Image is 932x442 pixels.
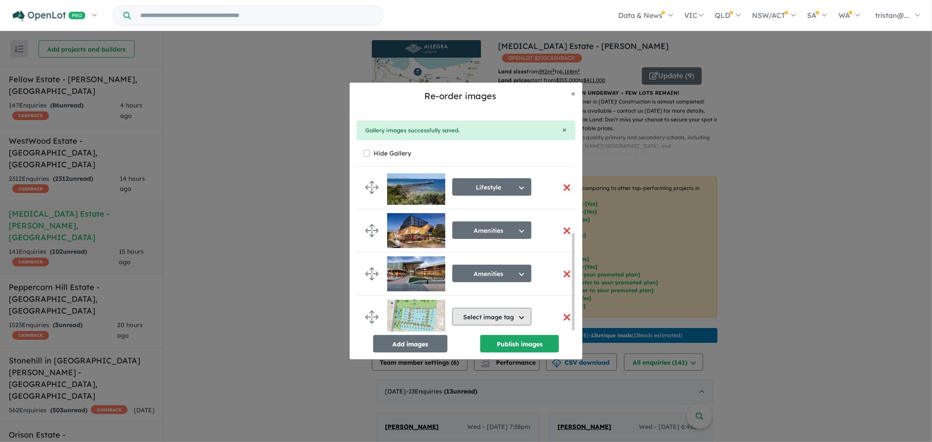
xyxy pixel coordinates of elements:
label: Hide Gallery [374,147,411,159]
input: Try estate name, suburb, builder or developer [132,6,381,25]
span: tristan@... [875,11,909,20]
img: drag.svg [365,181,378,194]
span: × [571,88,575,98]
img: Allegra%20Estate%20-%20Leopold___1758777972.png [387,300,445,335]
button: Amenities [452,265,531,282]
div: Gallery images successfully saved. [365,126,567,135]
button: Select image tag [452,308,531,325]
span: × [562,124,567,135]
img: Allegra%20Estate%20-%20Leopold___1708910569.jpg [387,213,445,248]
img: Openlot PRO Logo White [13,10,86,21]
img: Allegra%20Estate%20-%20Leopold___1708910512.jpg [387,170,445,205]
img: drag.svg [365,311,378,324]
button: Close [562,126,567,134]
button: Amenities [452,221,531,239]
img: drag.svg [365,224,378,237]
img: Allegra%20Estate%20-%20Leopold___1708910560.jpg [387,256,445,291]
img: drag.svg [365,267,378,280]
button: Lifestyle [452,178,531,196]
button: Add images [373,335,447,352]
h5: Re-order images [357,90,564,103]
button: Publish images [480,335,559,352]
